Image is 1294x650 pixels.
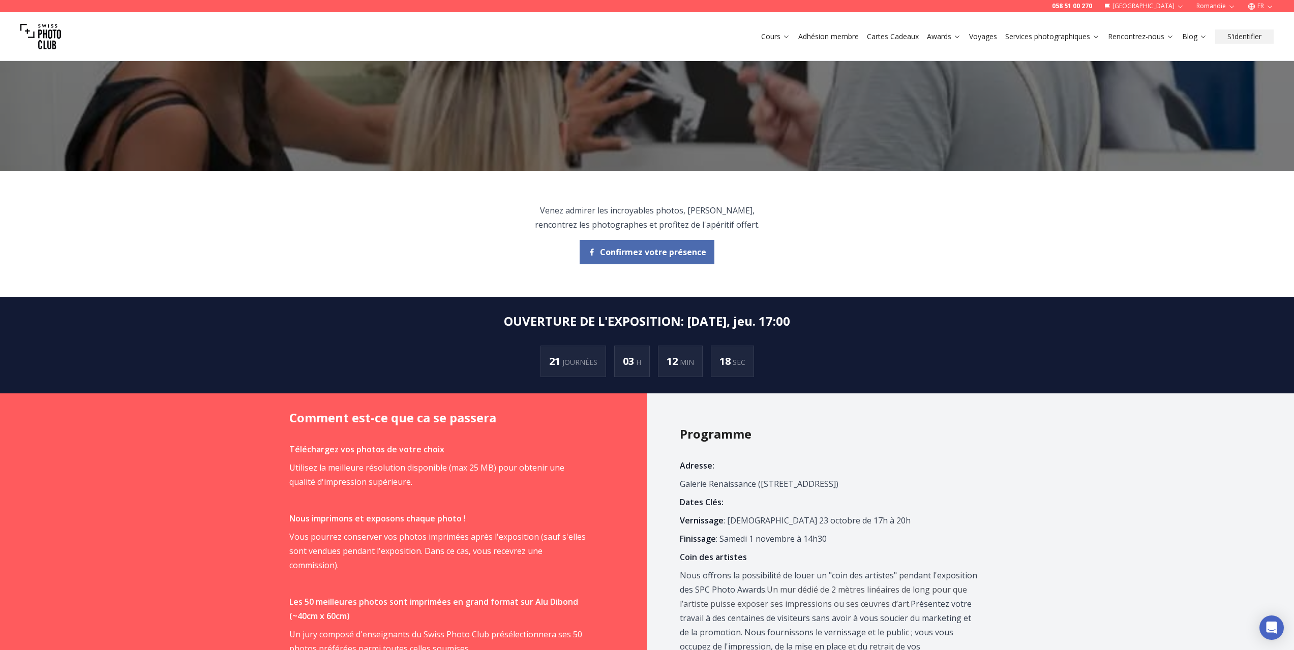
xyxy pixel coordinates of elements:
[289,596,578,622] strong: Les 50 meilleures photos sont imprimées en grand format sur Alu Dibond (~40cm x 60cm)
[1005,32,1100,42] a: Services photographiques
[798,32,859,42] a: Adhésion membre
[20,16,61,57] img: Swiss photo club
[680,513,977,528] p: : [DEMOGRAPHIC_DATA] 23 octobre de 17h à 20h
[549,354,562,368] span: 21
[927,32,961,42] a: Awards
[680,515,724,526] strong: Vernissage
[965,29,1001,44] button: Voyages
[680,426,1005,442] h2: Programme
[794,29,863,44] button: Adhésion membre
[923,29,965,44] button: Awards
[667,354,680,368] span: 12
[562,357,597,367] span: JOURNÉES
[680,477,977,491] p: Galerie Renaissance ([STREET_ADDRESS])
[1108,32,1174,42] a: Rencontrez-nous
[1259,615,1284,640] div: Open Intercom Messenger
[761,32,790,42] a: Cours
[289,513,466,524] strong: Nous imprimons et exposons chaque photo !
[289,444,444,455] strong: Téléchargez vos photos de votre choix
[680,357,694,367] span: MIN
[680,497,724,508] strong: Dates Clés:
[504,313,790,329] h2: OUVERTURE DE L'EXPOSITION : [DATE], jeu. 17:00
[531,203,763,232] p: Venez admirer les incroyables photos, [PERSON_NAME], rencontrez les photographes et profitez de l...
[289,410,615,426] h2: Comment est-ce que ca se passera
[680,532,977,546] p: : Samedi 1 novembre à 14h30
[719,354,733,368] span: 18
[1001,29,1104,44] button: Services photographiques
[867,32,919,42] a: Cartes Cadeaux
[1052,2,1092,10] a: 058 51 00 270
[1182,32,1207,42] a: Blog
[600,246,706,258] span: Confirmez votre présence
[289,530,587,572] p: Vous pourrez conserver vos photos imprimées après l'exposition (sauf s'elles sont vendues pendant...
[580,240,714,264] button: Confirmez votre présence
[680,551,747,563] strong: Coin des artistes
[733,357,745,367] span: SEC
[863,29,923,44] button: Cartes Cadeaux
[623,354,636,368] span: 03
[680,460,714,471] strong: Adresse:
[680,584,967,609] span: Un mur dédié de 2 mètres linéaires de long pour que l’artiste puisse exposer ses impressions ou s...
[1178,29,1211,44] button: Blog
[636,357,641,367] span: H
[1104,29,1178,44] button: Rencontrez-nous
[680,533,716,544] strong: Finissage
[757,29,794,44] button: Cours
[969,32,997,42] a: Voyages
[1215,29,1274,44] button: S'identifier
[289,460,587,489] p: Utilisez la meilleure résolution disponible (max 25 MB) pour obtenir une qualité d'impression sup...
